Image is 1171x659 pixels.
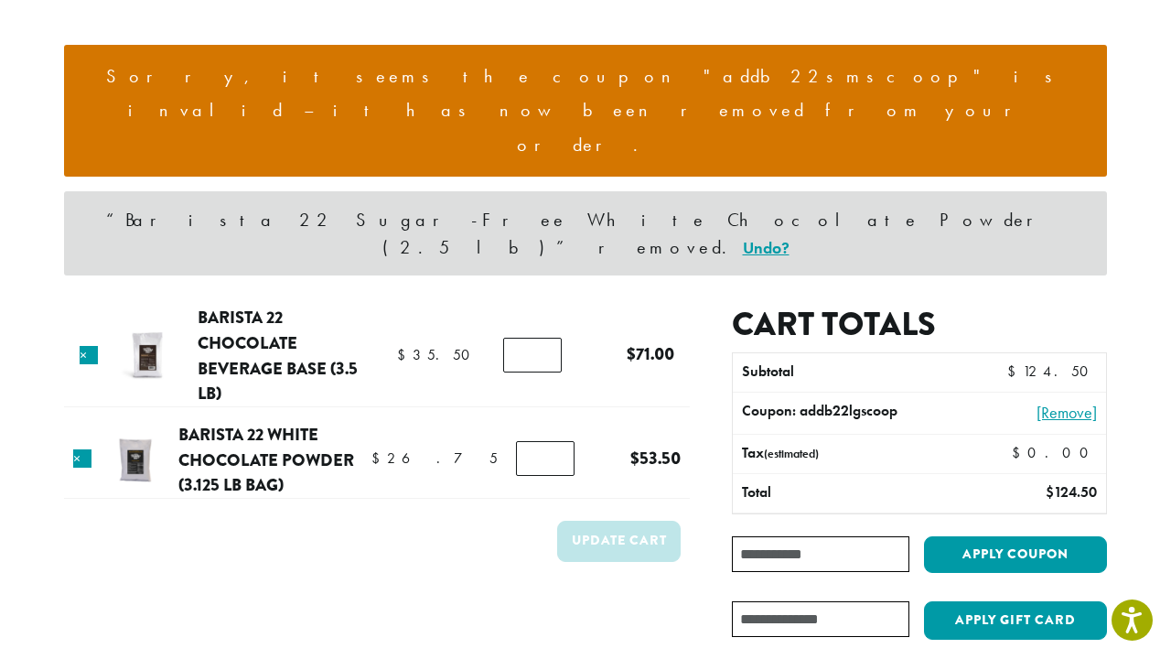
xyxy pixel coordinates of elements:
[1007,362,1023,381] span: $
[924,536,1107,574] button: Apply coupon
[764,446,819,461] small: (estimated)
[503,338,562,373] input: Product quantity
[73,449,91,468] a: Remove this item
[397,345,478,364] bdi: 35.50
[733,474,957,513] th: Total
[627,341,636,366] span: $
[516,441,575,476] input: Product quantity
[198,305,358,405] a: Barista 22 Chocolate Beverage Base (3.5 lb)
[1012,443,1027,462] span: $
[627,341,674,366] bdi: 71.00
[1046,482,1054,502] span: $
[178,422,354,497] a: Barista 22 White Chocolate Powder (3.125 lb bag)
[924,601,1107,640] button: Apply Gift Card
[630,446,681,470] bdi: 53.50
[733,353,957,392] th: Subtotal
[733,393,957,434] th: Coupon: addb22lgscoop
[371,448,387,468] span: $
[557,521,681,562] button: Update cart
[118,326,177,385] img: Barista 22 Chocolate Beverage Base
[966,400,1097,425] a: [Remove]
[1012,443,1097,462] bdi: 0.00
[80,346,98,364] a: Remove this item
[733,435,997,473] th: Tax
[1046,482,1097,502] bdi: 124.50
[105,430,165,490] img: Barista 22 Sweet Ground White Chocolate Powder
[743,237,790,258] a: Undo?
[79,59,1092,163] li: Sorry, it seems the coupon "addb22smscoop" is invalid – it has now been removed from your order.
[397,345,413,364] span: $
[1007,362,1097,381] bdi: 124.50
[630,446,639,470] span: $
[732,305,1107,344] h2: Cart totals
[64,191,1107,275] div: “Barista 22 Sugar-Free White Chocolate Powder (2.5 lb)” removed.
[371,448,498,468] bdi: 26.75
